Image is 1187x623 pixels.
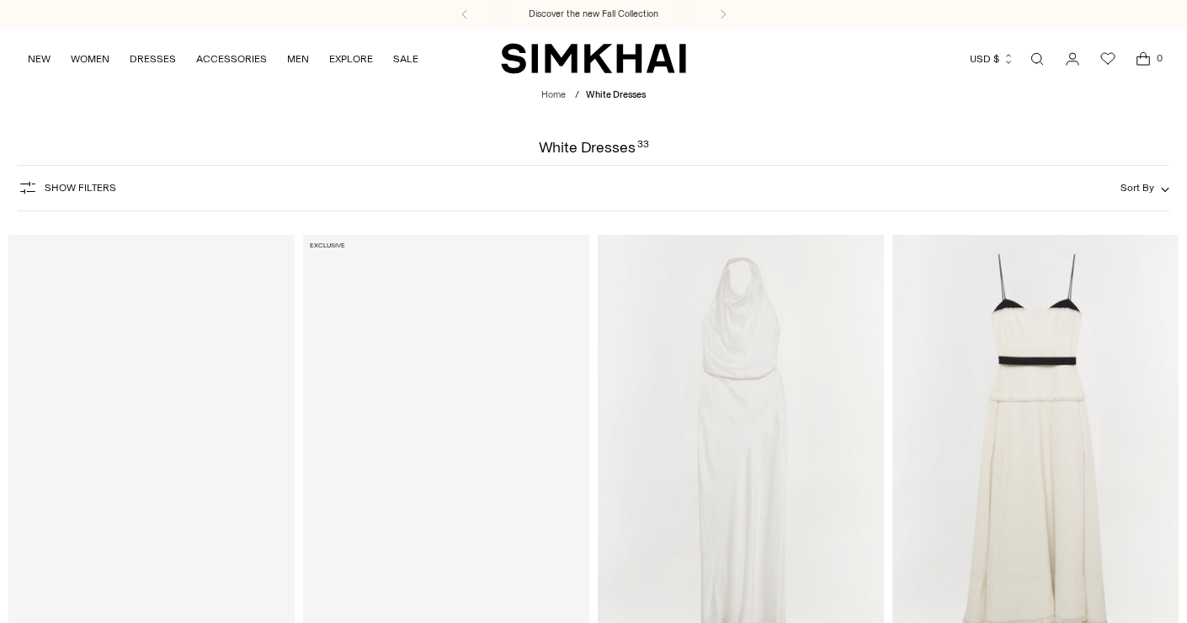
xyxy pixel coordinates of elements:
[1056,42,1089,76] a: Go to the account page
[329,40,373,77] a: EXPLORE
[196,40,267,77] a: ACCESSORIES
[541,88,646,103] nav: breadcrumbs
[637,140,649,155] div: 33
[71,40,109,77] a: WOMEN
[501,42,686,75] a: SIMKHAI
[1152,51,1167,66] span: 0
[575,88,579,103] div: /
[1020,42,1054,76] a: Open search modal
[970,40,1014,77] button: USD $
[1120,178,1169,197] button: Sort By
[130,40,176,77] a: DRESSES
[586,89,646,100] span: White Dresses
[393,40,418,77] a: SALE
[1120,182,1154,194] span: Sort By
[28,40,51,77] a: NEW
[18,174,116,201] button: Show Filters
[1126,42,1160,76] a: Open cart modal
[287,40,309,77] a: MEN
[539,140,649,155] h1: White Dresses
[1091,42,1125,76] a: Wishlist
[541,89,566,100] a: Home
[45,182,116,194] span: Show Filters
[529,8,658,21] a: Discover the new Fall Collection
